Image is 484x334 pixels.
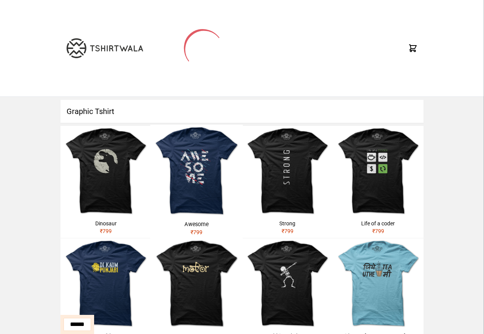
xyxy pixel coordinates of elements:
[60,238,151,329] img: shera-di-kaum-punjabi-1.jpg
[333,126,424,238] a: Life of a coder₹799
[60,126,151,238] a: Dinosaur₹799
[336,220,420,227] div: Life of a coder
[282,228,293,234] span: ₹ 799
[245,220,330,227] div: Strong
[100,228,112,234] span: ₹ 799
[151,238,242,329] img: motor.jpg
[242,238,333,329] img: skeleton-dabbing.jpg
[60,126,151,217] img: dinosaur.jpg
[60,100,424,123] h1: Graphic Tshirt
[333,238,424,329] img: jithe-tea-uthe-me.jpg
[372,228,384,234] span: ₹ 799
[242,126,333,238] a: Strong₹799
[67,38,143,58] img: TW-LOGO-400-104.png
[150,125,243,239] a: Awesome₹799
[191,229,203,235] span: ₹ 799
[150,125,243,217] img: awesome.jpg
[242,126,333,217] img: strong.jpg
[64,220,148,227] div: Dinosaur
[153,220,240,228] div: Awesome
[333,126,424,217] img: life-of-a-coder.jpg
